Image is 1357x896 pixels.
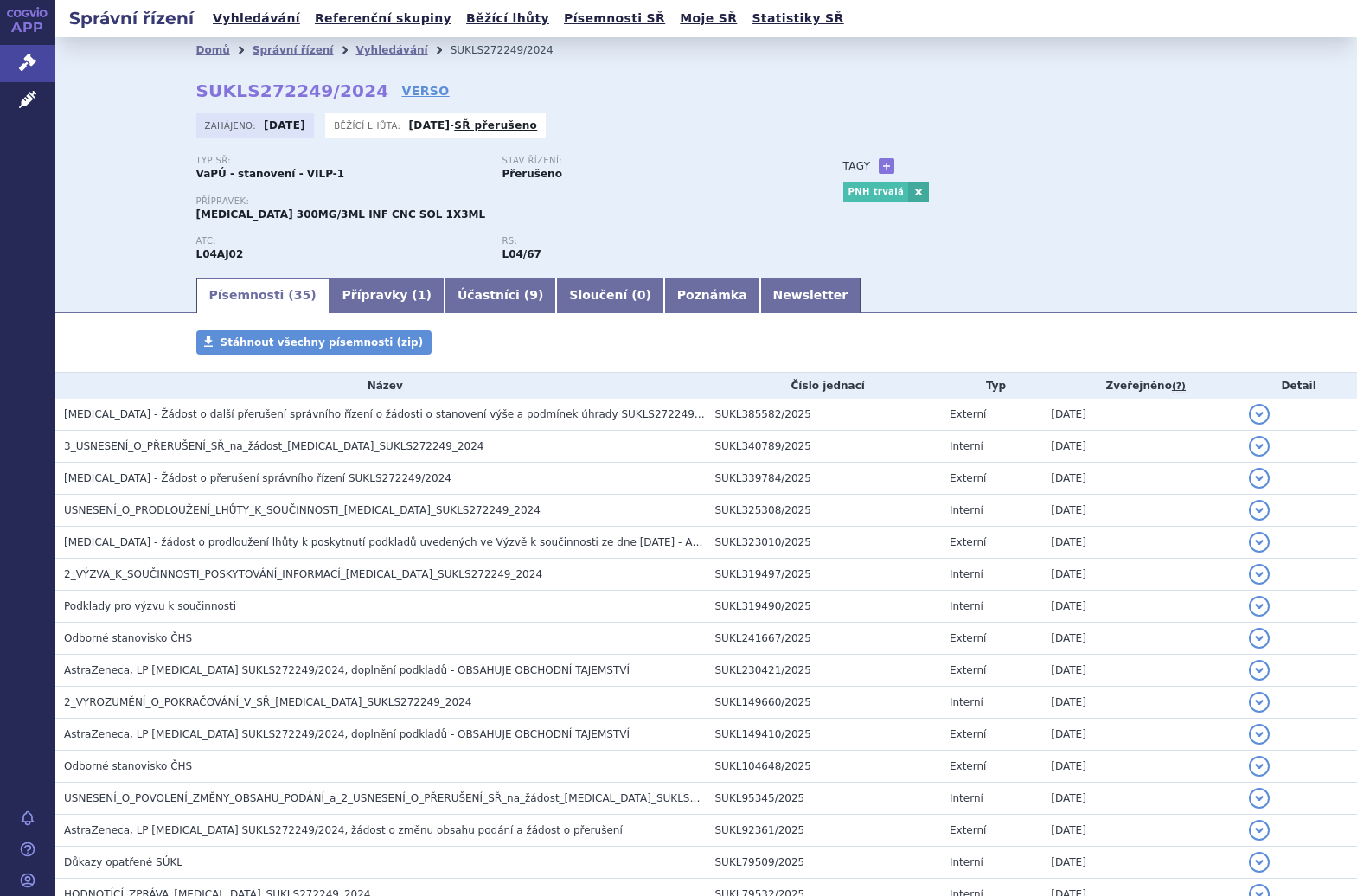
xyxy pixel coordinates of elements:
td: SUKL79509/2025 [707,847,941,879]
span: Důkazy opatřené SÚKL [64,856,182,868]
strong: ravulizumab [502,248,541,260]
p: Přípravek: [196,196,809,207]
a: SŘ přerušeno [454,119,537,131]
span: Interní [950,856,983,868]
td: SUKL319490/2025 [707,591,941,623]
span: AstraZeneca, LP Ultomiris SUKLS272249/2024, doplnění podkladů - OBSAHUJE OBCHODNÍ TAJEMSTVÍ [64,728,630,740]
a: Písemnosti (35) [196,278,330,313]
td: [DATE] [1042,655,1240,687]
span: 3_USNESENÍ_O_PŘERUŠENÍ_SŘ_na_žádost_ULTOMIRIS_SUKLS272249_2024 [64,440,483,452]
button: detail [1249,788,1270,809]
span: Externí [950,472,986,484]
span: Interní [950,696,983,708]
span: 2_VYROZUMĚNÍ_O_POKRAČOVÁNÍ_V_SŘ_ULTOMIRIS_SUKLS272249_2024 [64,696,471,708]
p: Stav řízení: [502,156,791,166]
button: detail [1249,724,1270,745]
a: Sloučení (0) [556,278,663,313]
td: SUKL339784/2025 [707,463,941,495]
td: [DATE] [1042,431,1240,463]
span: USNESENÍ_O_POVOLENÍ_ZMĚNY_OBSAHU_PODÁNÍ_a_2_USNESENÍ_O_PŘERUŠENÍ_SŘ_na_žádost_ULTOMIRIS_SUKLS2722... [64,792,761,804]
button: detail [1249,820,1270,841]
span: Interní [950,600,983,612]
abbr: (?) [1172,381,1186,393]
a: Poznámka [664,278,760,313]
span: Ultomiris - Žádost o přerušení správního řízení SUKLS272249/2024 [64,472,451,484]
a: Newsletter [760,278,861,313]
h3: Tagy [843,156,871,176]
td: [DATE] [1042,783,1240,815]
li: SUKLS272249/2024 [451,37,576,63]
td: [DATE] [1042,495,1240,527]
h2: Správní řízení [55,6,208,30]
span: Odborné stanovisko ČHS [64,760,192,772]
span: Externí [950,824,986,836]
span: Interní [950,792,983,804]
button: detail [1249,596,1270,617]
button: detail [1249,628,1270,649]
span: 35 [294,288,310,302]
td: SUKL323010/2025 [707,527,941,559]
button: detail [1249,468,1270,489]
span: USNESENÍ_O_PRODLOUŽENÍ_LHŮTY_K_SOUČINNOSTI_ULTOMIRIS_SUKLS272249_2024 [64,504,541,516]
td: SUKL385582/2025 [707,399,941,431]
span: Interní [950,440,983,452]
td: [DATE] [1042,463,1240,495]
a: Vyhledávání [208,7,305,30]
td: SUKL95345/2025 [707,783,941,815]
p: ATC: [196,236,485,246]
span: Externí [950,536,986,548]
td: [DATE] [1042,847,1240,879]
span: Běžící lhůta: [334,118,404,132]
td: [DATE] [1042,623,1240,655]
a: Statistiky SŘ [746,7,848,30]
button: detail [1249,692,1270,713]
td: SUKL241667/2025 [707,623,941,655]
strong: RAVULIZUMAB [196,248,244,260]
td: SUKL104648/2025 [707,751,941,783]
p: - [408,118,537,132]
a: Stáhnout všechny písemnosti (zip) [196,330,432,355]
th: Typ [941,373,1042,399]
td: SUKL340789/2025 [707,431,941,463]
td: [DATE] [1042,591,1240,623]
span: Externí [950,664,986,676]
td: [DATE] [1042,815,1240,847]
span: [MEDICAL_DATA] 300MG/3ML INF CNC SOL 1X3ML [196,208,486,221]
td: SUKL149660/2025 [707,687,941,719]
span: Stáhnout všechny písemnosti (zip) [221,336,424,349]
span: Externí [950,728,986,740]
td: SUKL149410/2025 [707,719,941,751]
td: [DATE] [1042,399,1240,431]
td: SUKL230421/2025 [707,655,941,687]
span: Odborné stanovisko ČHS [64,632,192,644]
td: SUKL92361/2025 [707,815,941,847]
button: detail [1249,500,1270,521]
strong: [DATE] [264,119,305,131]
span: 2_VÝZVA_K_SOUČINNOSTI_POSKYTOVÁNÍ_INFORMACÍ_ULTOMIRIS_SUKLS272249_2024 [64,568,542,580]
td: SUKL325308/2025 [707,495,941,527]
th: Detail [1240,373,1357,399]
span: 1 [418,288,426,302]
a: Písemnosti SŘ [559,7,670,30]
button: detail [1249,852,1270,873]
button: detail [1249,532,1270,553]
span: Zahájeno: [205,118,259,132]
button: detail [1249,436,1270,457]
strong: Přerušeno [502,168,562,180]
a: Moje SŘ [675,7,742,30]
span: AstraZeneca, LP Ultomiris SUKLS272249/2024, doplnění podkladů - OBSAHUJE OBCHODNÍ TAJEMSTVÍ [64,664,630,676]
span: AstraZeneca, LP Ultomiris SUKLS272249/2024, žádost o změnu obsahu podání a žádost o přerušení [64,824,623,836]
a: Přípravky (1) [330,278,445,313]
a: Referenční skupiny [310,7,457,30]
strong: SUKLS272249/2024 [196,80,389,101]
span: Externí [950,760,986,772]
p: Typ SŘ: [196,156,485,166]
td: SUKL319497/2025 [707,559,941,591]
a: PNH trvalá [843,182,909,202]
td: [DATE] [1042,751,1240,783]
a: Správní řízení [253,44,334,56]
span: 0 [637,288,646,302]
span: Podklady pro výzvu k součinnosti [64,600,236,612]
a: Účastníci (9) [445,278,556,313]
a: Běžící lhůty [461,7,554,30]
